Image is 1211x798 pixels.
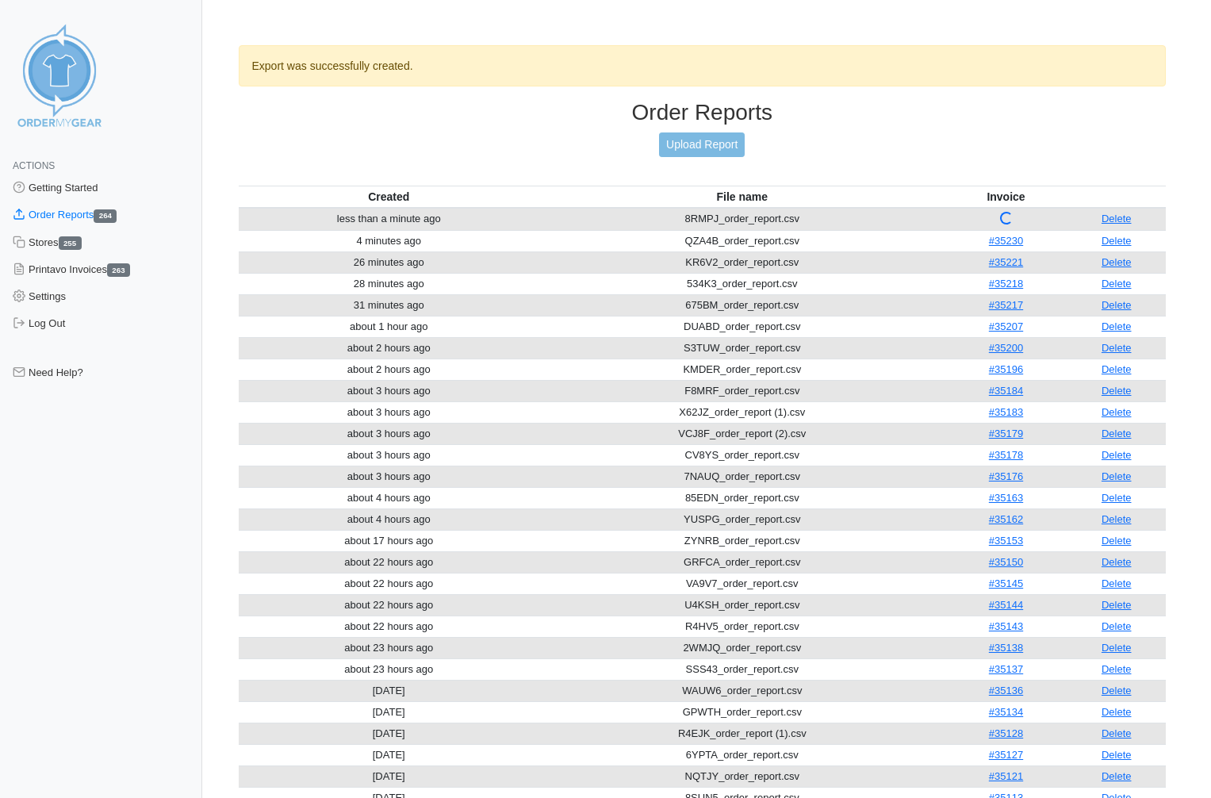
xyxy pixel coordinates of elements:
td: [DATE] [239,723,539,744]
a: Delete [1102,749,1132,761]
td: [DATE] [239,701,539,723]
span: 255 [59,236,82,250]
td: 85EDN_order_report.csv [539,487,945,508]
a: #35179 [989,428,1023,439]
a: Delete [1102,577,1132,589]
a: Delete [1102,470,1132,482]
a: Delete [1102,320,1132,332]
td: about 17 hours ago [239,530,539,551]
td: 8RMPJ_order_report.csv [539,208,945,231]
td: KR6V2_order_report.csv [539,251,945,273]
td: YUSPG_order_report.csv [539,508,945,530]
a: #35134 [989,706,1023,718]
a: #35138 [989,642,1023,654]
a: #35162 [989,513,1023,525]
td: 26 minutes ago [239,251,539,273]
td: about 2 hours ago [239,359,539,380]
td: [DATE] [239,744,539,765]
div: Export was successfully created. [239,45,1167,86]
a: #35183 [989,406,1023,418]
td: 6YPTA_order_report.csv [539,744,945,765]
a: #35184 [989,385,1023,397]
a: #35136 [989,685,1023,696]
a: Delete [1102,235,1132,247]
a: Delete [1102,663,1132,675]
td: about 2 hours ago [239,337,539,359]
td: [DATE] [239,680,539,701]
a: #35196 [989,363,1023,375]
a: Delete [1102,342,1132,354]
td: QZA4B_order_report.csv [539,230,945,251]
a: #35218 [989,278,1023,290]
a: #35176 [989,470,1023,482]
a: #35221 [989,256,1023,268]
th: Invoice [945,186,1067,208]
td: GPWTH_order_report.csv [539,701,945,723]
td: SSS43_order_report.csv [539,658,945,680]
td: less than a minute ago [239,208,539,231]
a: #35127 [989,749,1023,761]
td: VA9V7_order_report.csv [539,573,945,594]
td: about 22 hours ago [239,573,539,594]
td: about 3 hours ago [239,466,539,487]
a: #35200 [989,342,1023,354]
td: R4EJK_order_report (1).csv [539,723,945,744]
a: Delete [1102,213,1132,224]
a: #35207 [989,320,1023,332]
td: R4HV5_order_report.csv [539,616,945,637]
a: Delete [1102,685,1132,696]
td: U4KSH_order_report.csv [539,594,945,616]
td: DUABD_order_report.csv [539,316,945,337]
a: Delete [1102,492,1132,504]
td: about 4 hours ago [239,508,539,530]
td: WAUW6_order_report.csv [539,680,945,701]
span: 263 [107,263,130,277]
td: about 3 hours ago [239,444,539,466]
a: #35153 [989,535,1023,547]
a: #35137 [989,663,1023,675]
td: CV8YS_order_report.csv [539,444,945,466]
a: Delete [1102,535,1132,547]
th: File name [539,186,945,208]
a: Delete [1102,406,1132,418]
a: Delete [1102,599,1132,611]
td: F8MRF_order_report.csv [539,380,945,401]
td: KMDER_order_report.csv [539,359,945,380]
td: 675BM_order_report.csv [539,294,945,316]
a: Delete [1102,620,1132,632]
a: #35121 [989,770,1023,782]
a: Delete [1102,363,1132,375]
td: about 22 hours ago [239,551,539,573]
a: Upload Report [659,132,745,157]
a: #35150 [989,556,1023,568]
a: #35145 [989,577,1023,589]
a: #35128 [989,727,1023,739]
td: 4 minutes ago [239,230,539,251]
a: Delete [1102,706,1132,718]
td: 2WMJQ_order_report.csv [539,637,945,658]
td: 534K3_order_report.csv [539,273,945,294]
td: VCJ8F_order_report (2).csv [539,423,945,444]
td: X62JZ_order_report (1).csv [539,401,945,423]
a: #35144 [989,599,1023,611]
h3: Order Reports [239,99,1167,126]
a: Delete [1102,642,1132,654]
td: 28 minutes ago [239,273,539,294]
td: about 3 hours ago [239,380,539,401]
span: 264 [94,209,117,223]
a: Delete [1102,727,1132,739]
a: Delete [1102,513,1132,525]
a: Delete [1102,428,1132,439]
td: NQTJY_order_report.csv [539,765,945,787]
a: #35143 [989,620,1023,632]
td: GRFCA_order_report.csv [539,551,945,573]
td: about 3 hours ago [239,423,539,444]
a: #35230 [989,235,1023,247]
a: #35217 [989,299,1023,311]
a: Delete [1102,385,1132,397]
td: about 22 hours ago [239,594,539,616]
a: Delete [1102,256,1132,268]
a: Delete [1102,278,1132,290]
td: S3TUW_order_report.csv [539,337,945,359]
td: about 22 hours ago [239,616,539,637]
